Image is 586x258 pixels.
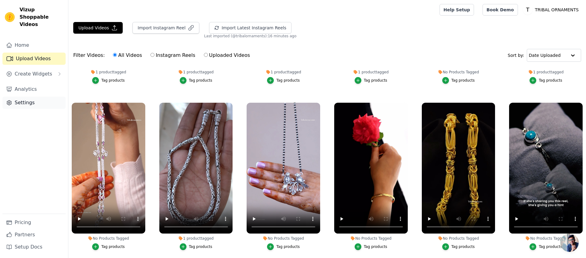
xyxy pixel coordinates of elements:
[73,48,253,62] div: Filter Videos:
[451,78,475,83] div: Tag products
[509,236,583,241] div: No Products Tagged
[72,236,145,241] div: No Products Tagged
[442,243,475,250] button: Tag products
[159,70,233,75] div: 1 product tagged
[267,243,300,250] button: Tag products
[364,78,387,83] div: Tag products
[180,77,212,84] button: Tag products
[440,4,474,16] a: Help Setup
[2,53,66,65] a: Upload Videos
[189,78,212,83] div: Tag products
[2,97,66,109] a: Settings
[150,51,195,59] label: Instagram Reels
[364,244,387,249] div: Tag products
[101,78,125,83] div: Tag products
[539,78,562,83] div: Tag products
[72,70,145,75] div: 1 product tagged
[180,243,212,250] button: Tag products
[73,22,123,34] button: Upload Videos
[422,236,495,241] div: No Products Tagged
[483,4,518,16] a: Book Demo
[189,244,212,249] div: Tag products
[422,70,495,75] div: No Products Tagged
[247,70,320,75] div: 1 product tagged
[334,236,408,241] div: No Products Tagged
[2,68,66,80] button: Create Widgets
[204,34,296,39] span: Last imported (@ tribalornaments ): 16 minutes ago
[530,77,562,84] button: Tag products
[113,51,142,59] label: All Videos
[204,53,208,57] input: Uploaded Videos
[2,229,66,241] a: Partners
[560,234,579,252] a: Open chat
[509,70,583,75] div: 1 product tagged
[276,244,300,249] div: Tag products
[2,216,66,229] a: Pricing
[159,236,233,241] div: 1 product tagged
[539,244,562,249] div: Tag products
[209,22,291,34] button: Import Latest Instagram Reels
[334,70,408,75] div: 1 product tagged
[523,4,581,15] button: T TRIBAL ORNAMENTS
[92,243,125,250] button: Tag products
[355,243,387,250] button: Tag products
[442,77,475,84] button: Tag products
[2,39,66,51] a: Home
[5,12,15,22] img: Vizup
[132,22,199,34] button: Import Instagram Reel
[526,7,529,13] text: T
[508,49,581,62] div: Sort by:
[15,70,52,78] span: Create Widgets
[92,77,125,84] button: Tag products
[355,77,387,84] button: Tag products
[451,244,475,249] div: Tag products
[276,78,300,83] div: Tag products
[533,4,581,15] p: TRIBAL ORNAMENTS
[247,236,320,241] div: No Products Tagged
[150,53,154,57] input: Instagram Reels
[101,244,125,249] div: Tag products
[204,51,250,59] label: Uploaded Videos
[530,243,562,250] button: Tag products
[2,83,66,95] a: Analytics
[267,77,300,84] button: Tag products
[20,6,63,28] span: Vizup Shoppable Videos
[113,53,117,57] input: All Videos
[2,241,66,253] a: Setup Docs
